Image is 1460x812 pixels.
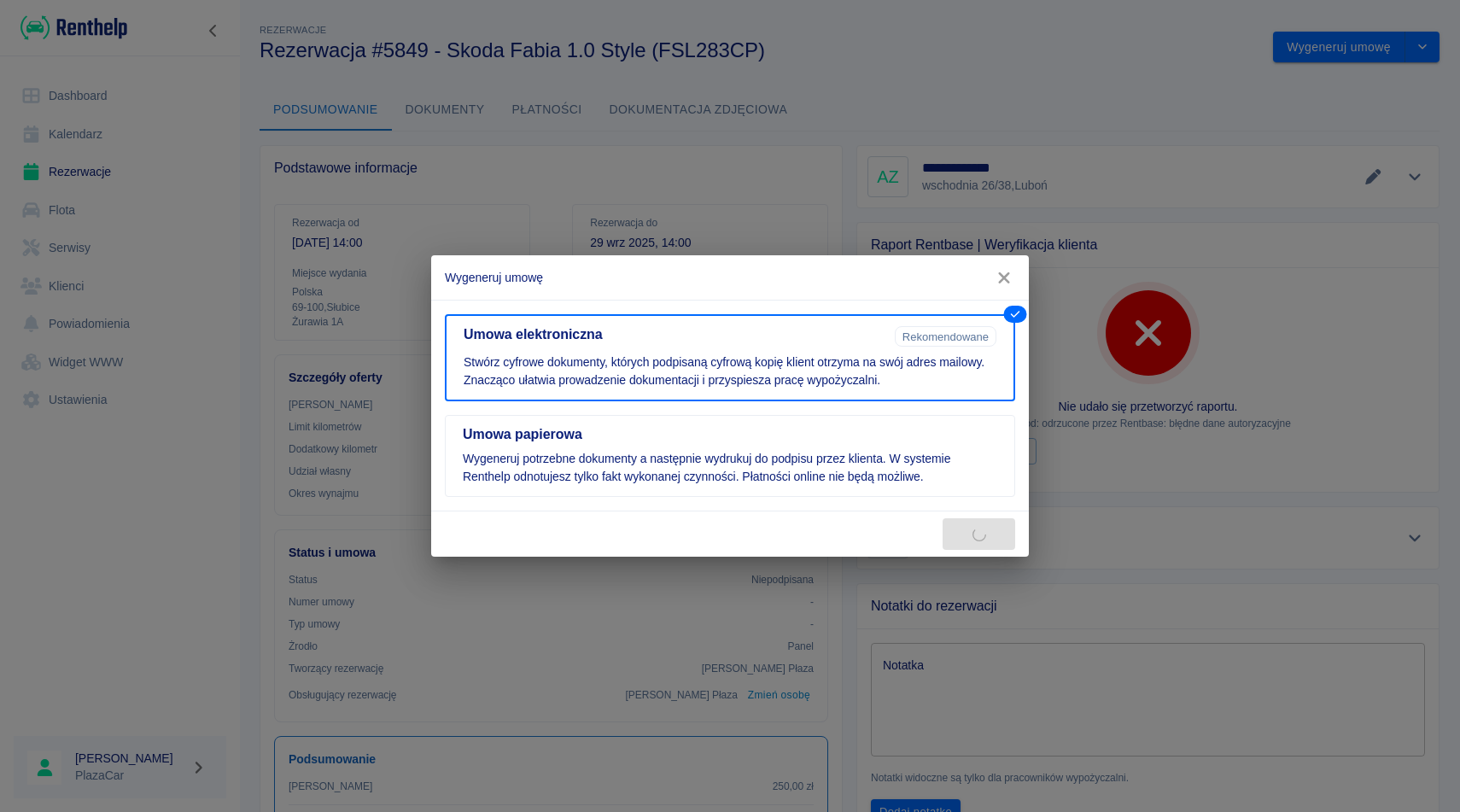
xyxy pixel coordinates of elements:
h5: Umowa elektroniczna [464,326,888,343]
p: Stwórz cyfrowe dokumenty, których podpisaną cyfrową kopię klient otrzyma na swój adres mailowy. Z... [464,353,996,389]
h5: Umowa papierowa [463,426,997,443]
button: Umowa papierowaWygeneruj potrzebne dokumenty a następnie wydrukuj do podpisu przez klienta. W sys... [445,415,1015,497]
span: Rekomendowane [896,330,996,343]
h2: Wygeneruj umowę [431,255,1029,300]
p: Wygeneruj potrzebne dokumenty a następnie wydrukuj do podpisu przez klienta. W systemie Renthelp ... [463,450,997,486]
button: Umowa elektronicznaRekomendowaneStwórz cyfrowe dokumenty, których podpisaną cyfrową kopię klient ... [445,314,1015,401]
